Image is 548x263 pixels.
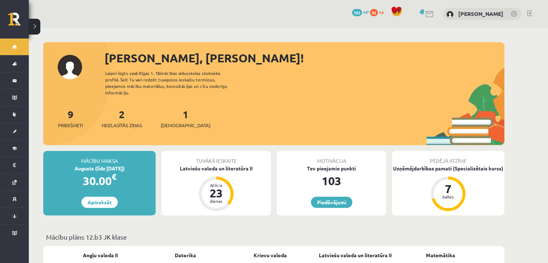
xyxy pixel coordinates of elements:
[277,165,386,172] div: Tev pieejamie punkti
[392,151,504,165] div: Pēdējā atzīme
[205,187,227,199] div: 23
[161,165,271,212] a: Latviešu valoda un literatūra II Atlicis 23 dienas
[379,9,384,15] span: xp
[58,108,83,129] a: 9Priekšmeti
[352,9,369,15] a: 103 mP
[8,13,29,31] a: Rīgas 1. Tālmācības vidusskola
[58,122,83,129] span: Priekšmeti
[161,165,271,172] div: Latviešu valoda un literatūra II
[370,9,387,15] a: 92 xp
[254,251,287,259] a: Krievu valoda
[205,183,227,187] div: Atlicis
[392,165,504,212] a: Uzņēmējdarbības pamati (Specializētais kurss) 7 balles
[43,151,156,165] div: Mācību maksa
[311,197,352,208] a: Piedāvājumi
[458,10,503,17] a: [PERSON_NAME]
[446,11,454,18] img: Roberts Pūliņš
[277,151,386,165] div: Motivācija
[175,251,196,259] a: Datorika
[83,251,118,259] a: Angļu valoda II
[81,197,118,208] a: Apmaksāt
[161,151,271,165] div: Tuvākā ieskaite
[112,171,116,182] span: €
[43,172,156,190] div: 30.00
[43,165,156,172] div: Augusts (līdz [DATE])
[437,183,459,195] div: 7
[161,122,210,129] span: [DEMOGRAPHIC_DATA]
[363,9,369,15] span: mP
[46,232,502,242] p: Mācību plāns 12.b3 JK klase
[102,108,142,129] a: 2Neizlasītās ziņas
[426,251,455,259] a: Matemātika
[319,251,392,259] a: Latviešu valoda un literatūra II
[437,195,459,199] div: balles
[205,199,227,203] div: dienas
[161,108,210,129] a: 1[DEMOGRAPHIC_DATA]
[277,172,386,190] div: 103
[370,9,378,16] span: 92
[102,122,142,129] span: Neizlasītās ziņas
[352,9,362,16] span: 103
[104,49,504,67] div: [PERSON_NAME], [PERSON_NAME]!
[392,165,504,172] div: Uzņēmējdarbības pamati (Specializētais kurss)
[105,70,240,96] div: Laipni lūgts savā Rīgas 1. Tālmācības vidusskolas skolnieka profilā. Šeit Tu vari redzēt tuvojošo...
